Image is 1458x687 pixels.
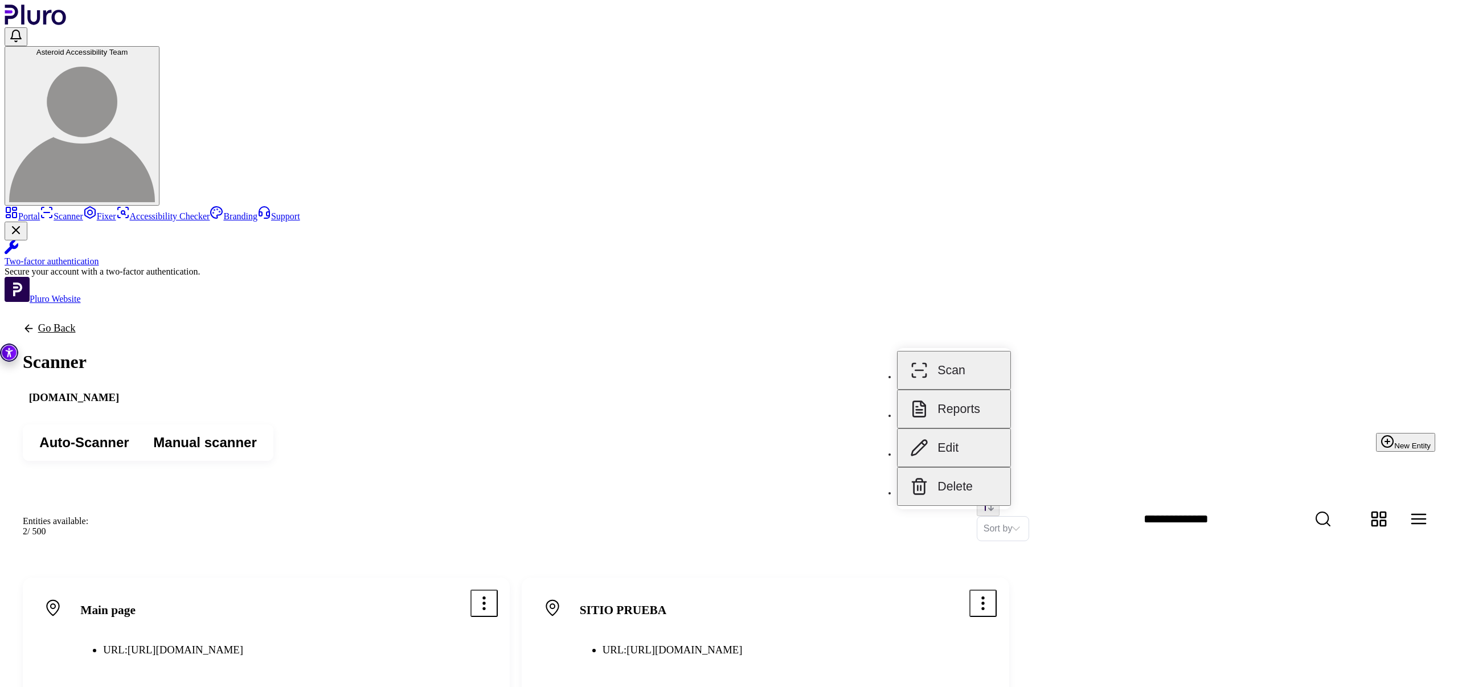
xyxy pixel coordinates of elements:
[1132,503,1393,535] input: Website Search
[83,211,116,221] a: Fixer
[5,240,1453,267] a: Two-factor authentication
[5,222,27,240] button: Close Two-factor authentication notification
[626,644,742,656] span: [URL][DOMAIN_NAME]
[257,211,300,221] a: Support
[5,211,40,221] a: Portal
[1402,502,1435,536] button: Change content view type to table
[116,211,210,221] a: Accessibility Checker
[977,516,1030,541] div: Set sorting
[9,56,155,202] img: Asteroid Accessibility Team
[141,429,269,456] button: Manual scanner
[5,256,1453,267] div: Two-factor authentication
[897,467,1011,506] button: Delete
[897,390,1011,428] button: Reports
[897,351,1011,390] button: Scan
[39,434,129,452] span: Auto-Scanner
[40,211,83,221] a: Scanner
[5,267,1453,277] div: Secure your account with a two-factor authentication.
[23,322,125,334] a: Back to previous screen
[470,590,498,617] button: Open options menu
[80,602,243,619] h3: Main page
[5,46,159,206] button: Asteroid Accessibility TeamAsteroid Accessibility Team
[23,526,88,537] div: 500
[5,294,81,304] a: Open Pluro Website
[210,211,257,221] a: Branding
[23,516,88,526] div: Entities available:
[5,17,67,27] a: Logo
[27,429,141,456] button: Auto-Scanner
[153,434,256,452] span: Manual scanner
[23,390,125,406] div: [DOMAIN_NAME]
[969,590,997,617] button: Open options menu
[128,644,243,656] span: [URL][DOMAIN_NAME]
[897,428,1011,467] button: Edit
[36,48,128,56] span: Asteroid Accessibility Team
[1376,433,1435,452] button: New Entity
[5,206,1453,304] aside: Sidebar menu
[5,27,27,46] button: Open notifications, you have 0 new notifications
[23,353,125,371] h1: Scanner
[1362,502,1396,536] button: Change content view type to grid
[103,643,243,658] li: URL:
[603,643,743,658] li: URL:
[580,602,743,619] h3: SITIO PRUEBA
[23,526,30,536] span: 2 /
